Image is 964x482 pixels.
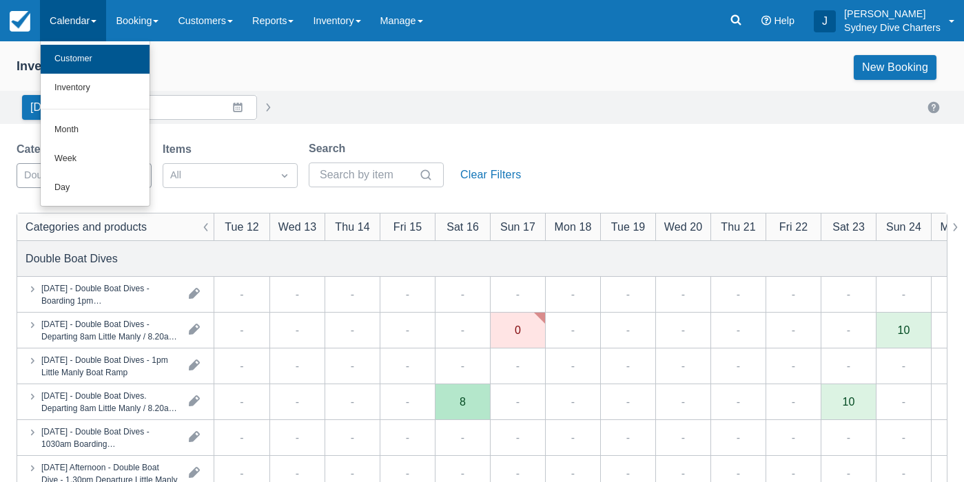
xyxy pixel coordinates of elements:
[41,174,150,202] a: Day
[225,218,259,235] div: Tue 12
[902,357,905,374] div: -
[296,357,299,374] div: -
[460,396,466,407] div: 8
[320,163,416,187] input: Search by item
[40,41,150,207] ul: Calendar
[10,11,30,32] img: checkfront-main-nav-mini-logo.png
[41,317,178,342] div: [DATE] - Double Boat Dives - Departing 8am Little Manly / 8.20am [GEOGRAPHIC_DATA]
[847,465,850,481] div: -
[761,16,771,25] i: Help
[17,141,79,158] label: Categories
[792,286,795,302] div: -
[516,286,520,302] div: -
[626,286,630,302] div: -
[163,141,197,158] label: Items
[296,393,299,410] div: -
[626,393,630,410] div: -
[792,393,795,410] div: -
[681,322,685,338] div: -
[571,429,575,446] div: -
[555,218,592,235] div: Mon 18
[779,218,808,235] div: Fri 22
[406,429,409,446] div: -
[240,357,243,374] div: -
[611,218,646,235] div: Tue 19
[814,10,836,32] div: J
[41,389,178,414] div: [DATE] - Double Boat Dives. Departing 8am Little Manly / 8.20am [GEOGRAPHIC_DATA]
[516,465,520,481] div: -
[25,218,147,235] div: Categories and products
[847,429,850,446] div: -
[626,357,630,374] div: -
[25,250,118,266] div: Double Boat Dives
[902,393,905,410] div: -
[902,429,905,446] div: -
[847,322,850,338] div: -
[626,429,630,446] div: -
[737,393,740,410] div: -
[393,218,422,235] div: Fri 15
[516,429,520,446] div: -
[737,465,740,481] div: -
[240,465,243,481] div: -
[406,286,409,302] div: -
[240,286,243,302] div: -
[278,218,316,235] div: Wed 13
[41,116,150,145] a: Month
[902,465,905,481] div: -
[571,465,575,481] div: -
[461,322,464,338] div: -
[844,7,941,21] p: [PERSON_NAME]
[240,429,243,446] div: -
[854,55,936,80] a: New Booking
[41,282,178,306] div: [DATE] - Double Boat Dives - Boarding 1pm [GEOGRAPHIC_DATA]
[41,74,150,103] a: Inventory
[406,393,409,410] div: -
[296,286,299,302] div: -
[898,324,910,335] div: 10
[886,218,921,235] div: Sun 24
[22,95,74,120] button: [DATE]
[240,393,243,410] div: -
[847,286,850,302] div: -
[626,465,630,481] div: -
[406,322,409,338] div: -
[626,322,630,338] div: -
[500,218,535,235] div: Sun 17
[351,429,354,446] div: -
[296,465,299,481] div: -
[902,286,905,302] div: -
[681,429,685,446] div: -
[571,357,575,374] div: -
[737,322,740,338] div: -
[737,357,740,374] div: -
[351,322,354,338] div: -
[41,425,178,450] div: [DATE] - Double Boat Dives - 1030am Boarding [GEOGRAPHIC_DATA]
[41,145,150,174] a: Week
[351,393,354,410] div: -
[792,429,795,446] div: -
[571,393,575,410] div: -
[681,357,685,374] div: -
[792,357,795,374] div: -
[571,322,575,338] div: -
[516,357,520,374] div: -
[296,429,299,446] div: -
[296,322,299,338] div: -
[447,218,479,235] div: Sat 16
[571,286,575,302] div: -
[721,218,755,235] div: Thu 21
[351,357,354,374] div: -
[461,429,464,446] div: -
[792,322,795,338] div: -
[774,15,794,26] span: Help
[240,322,243,338] div: -
[406,465,409,481] div: -
[351,465,354,481] div: -
[681,393,685,410] div: -
[309,140,351,157] label: Search
[681,465,685,481] div: -
[832,218,865,235] div: Sat 23
[516,393,520,410] div: -
[351,286,354,302] div: -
